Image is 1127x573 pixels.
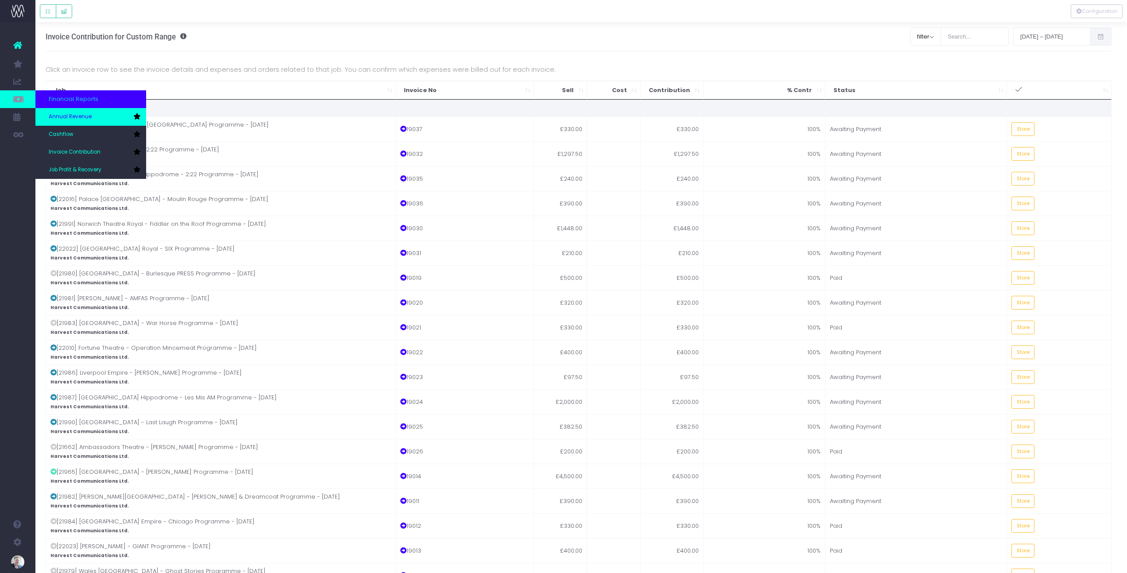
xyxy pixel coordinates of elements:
[35,108,146,126] a: Annual Revenue
[641,315,704,340] td: £330.00
[49,113,92,121] span: Annual Revenue
[46,32,176,41] span: Invoice Contribution for Custom Range
[1011,345,1034,359] button: Store
[46,216,396,240] td: [21991] Norwich Theatre Royal - Fiddler on the Roof Programme - [DATE]
[49,148,101,156] span: Invoice Contribution
[587,81,640,100] th: Cost: activate to sort column ascending
[50,503,129,509] strong: Harvest Communications Ltd.
[825,414,1007,439] td: Awaiting Payment
[50,552,129,559] strong: Harvest Communications Ltd.
[35,143,146,161] a: Invoice Contribution
[396,364,534,389] td: 19023
[704,81,826,100] th: % Contr: activate to sort column ascending
[641,464,704,488] td: £4,500.00
[704,439,826,464] td: 100%
[50,453,129,460] strong: Harvest Communications Ltd.
[50,230,129,236] strong: Harvest Communications Ltd.
[825,116,1007,141] td: Awaiting Payment
[641,340,704,364] td: £400.00
[396,464,534,488] td: 19014
[704,414,826,439] td: 100%
[641,364,704,389] td: £97.50
[35,161,146,179] a: Job Profit & Recovery
[396,166,534,191] td: 19035
[1011,172,1034,186] button: Store
[1011,197,1034,210] button: Store
[49,95,98,104] span: Financial Reports
[641,116,704,141] td: £330.00
[50,379,129,385] strong: Harvest Communications Ltd.
[704,166,826,191] td: 100%
[1011,221,1034,235] button: Store
[49,131,74,139] span: Cashflow
[396,141,534,166] td: 19032
[704,116,826,141] td: 100%
[1011,395,1034,409] button: Store
[1011,445,1034,458] button: Store
[534,116,587,141] td: £330.00
[825,166,1007,191] td: Awaiting Payment
[50,428,129,435] strong: Harvest Communications Ltd.
[46,166,396,191] td: [22037] [GEOGRAPHIC_DATA] Hippodrome - 2:22 Programme - [DATE]
[825,513,1007,538] td: Paid
[1011,321,1034,334] button: Store
[534,538,587,563] td: £400.00
[1011,469,1034,483] button: Store
[1011,519,1034,533] button: Store
[704,513,826,538] td: 100%
[46,240,396,265] td: [22022] [GEOGRAPHIC_DATA] Royal - SIX Programme - [DATE]
[396,389,534,414] td: 19024
[50,478,129,484] strong: Harvest Communications Ltd.
[704,265,826,290] td: 100%
[50,527,129,534] strong: Harvest Communications Ltd.
[825,488,1007,513] td: Awaiting Payment
[46,64,1112,75] p: Click an invoice row to see the invoice details and expenses and orders related to that job. You ...
[704,364,826,389] td: 100%
[825,364,1007,389] td: Awaiting Payment
[396,488,534,513] td: 19011
[1071,4,1123,18] div: Vertical button group
[46,513,396,538] td: [21984] [GEOGRAPHIC_DATA] Empire - Chicago Programme - [DATE]
[46,81,396,100] th: Job: activate to sort column ascending
[704,240,826,265] td: 100%
[1011,147,1034,161] button: Store
[46,538,396,563] td: [22023] [PERSON_NAME] - GIANT Programme - [DATE]
[825,290,1007,315] td: Awaiting Payment
[825,191,1007,216] td: Awaiting Payment
[704,290,826,315] td: 100%
[396,290,534,315] td: 19020
[825,439,1007,464] td: Paid
[910,27,941,45] button: filter
[704,488,826,513] td: 100%
[534,389,587,414] td: £2,000.00
[641,414,704,439] td: £382.50
[396,216,534,240] td: 19030
[704,538,826,563] td: 100%
[641,265,704,290] td: £500.00
[1013,27,1091,45] input: Select date range
[704,216,826,240] td: 100%
[641,290,704,315] td: £320.00
[825,389,1007,414] td: Awaiting Payment
[50,180,129,187] strong: Harvest Communications Ltd.
[641,240,704,265] td: £210.00
[534,315,587,340] td: £330.00
[50,255,129,261] strong: Harvest Communications Ltd.
[1011,420,1034,434] button: Store
[46,364,396,389] td: [21986] Liverpool Empire - [PERSON_NAME] Programme - [DATE]
[396,340,534,364] td: 19022
[1011,494,1034,508] button: Store
[396,315,534,340] td: 19021
[534,216,587,240] td: £1,448.00
[11,555,24,569] img: images/default_profile_image.png
[704,464,826,488] td: 100%
[46,141,396,166] td: [21949] [GEOGRAPHIC_DATA] - 2:22 Programme - [DATE]
[46,290,396,315] td: [21981] [PERSON_NAME] - AMFAS Programme - [DATE]
[704,389,826,414] td: 100%
[46,414,396,439] td: [21990] [GEOGRAPHIC_DATA] - Last Laugh Programme - [DATE]
[46,265,396,290] td: [21980] [GEOGRAPHIC_DATA] - Burlesque PRESS Programme - [DATE]
[534,414,587,439] td: £382.50
[534,191,587,216] td: £390.00
[1011,271,1034,285] button: Store
[46,389,396,414] td: [21987] [GEOGRAPHIC_DATA] Hippodrome - Les Mis AM Programme - [DATE]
